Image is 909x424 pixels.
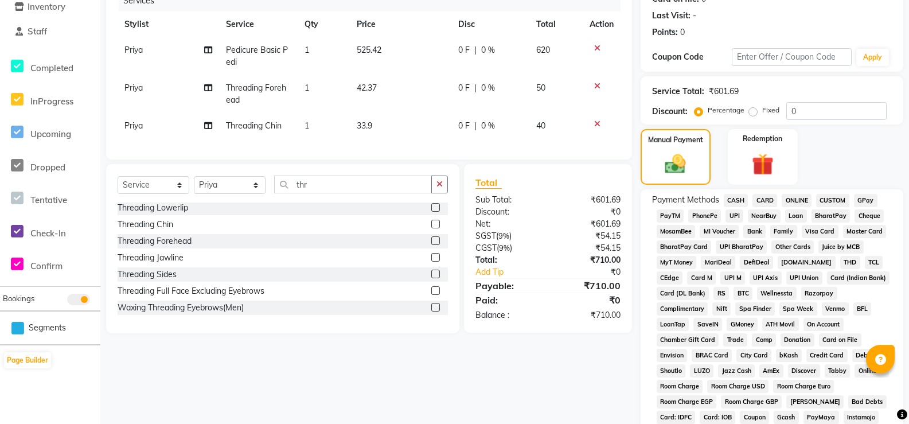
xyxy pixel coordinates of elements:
[786,395,844,409] span: [PERSON_NAME]
[467,309,548,321] div: Balance :
[657,240,712,254] span: BharatPay Card
[474,120,477,132] span: |
[759,364,783,378] span: AmEx
[118,11,219,37] th: Stylist
[788,364,820,378] span: Discover
[657,318,689,331] span: LoanTap
[548,254,629,266] div: ₹710.00
[716,240,767,254] span: UPI BharatPay
[274,176,432,193] input: Search or Scan
[467,254,548,266] div: Total:
[548,230,629,242] div: ₹54.15
[657,333,719,347] span: Chamber Gift Card
[3,294,34,303] span: Bookings
[700,411,735,424] span: Card: IOB
[467,218,548,230] div: Net:
[736,349,771,362] span: City Card
[561,266,629,278] div: ₹0
[740,256,773,269] span: DefiDeal
[305,45,309,55] span: 1
[713,287,729,300] span: RS
[118,202,188,214] div: Threading Lowerlip
[657,302,708,316] span: Complimentary
[853,302,872,316] span: BFL
[657,349,688,362] span: Envision
[657,364,686,378] span: Shoutlo
[657,271,683,285] span: CEdge
[687,271,716,285] span: Card M
[124,83,143,93] span: Priya
[658,152,692,176] img: _cash.svg
[652,106,688,118] div: Discount:
[708,105,744,115] label: Percentage
[657,395,717,409] span: Room Charge EGP
[700,225,739,238] span: MI Voucher
[29,322,66,334] span: Segments
[734,287,752,300] span: BTC
[481,44,495,56] span: 0 %
[3,25,97,38] a: Staff
[226,83,286,105] span: Threading Forehead
[475,231,496,241] span: SGST
[657,411,696,424] span: Card: IDFC
[840,256,860,269] span: THD
[774,411,799,424] span: Gcash
[467,279,548,293] div: Payable:
[743,225,766,238] span: Bank
[827,271,890,285] span: Card (Indian Bank)
[30,63,73,73] span: Completed
[743,134,782,144] label: Redemption
[458,120,470,132] span: 0 F
[30,195,67,205] span: Tentative
[357,120,372,131] span: 33.9
[548,293,629,307] div: ₹0
[499,243,510,252] span: 9%
[118,252,184,264] div: Threading Jawline
[118,219,173,231] div: Threading Chin
[712,302,731,316] span: Nift
[4,352,51,368] button: Page Builder
[475,177,502,189] span: Total
[752,333,776,347] span: Comp
[474,82,477,94] span: |
[648,135,703,145] label: Manual Payment
[802,225,838,238] span: Visa Card
[740,411,769,424] span: Coupon
[803,318,844,331] span: On Account
[118,269,177,281] div: Threading Sides
[118,235,192,247] div: Threading Forehead
[498,231,509,240] span: 9%
[750,271,782,285] span: UPI Axis
[124,45,143,55] span: Priya
[693,318,722,331] span: SaveIN
[680,26,685,38] div: 0
[657,225,696,238] span: MosamBee
[28,26,47,37] span: Staff
[825,364,851,378] span: Tabby
[693,10,696,22] div: -
[785,209,807,223] span: Loan
[752,194,777,207] span: CARD
[762,105,779,115] label: Fixed
[812,209,851,223] span: BharatPay
[818,240,864,254] span: Juice by MCB
[30,96,73,107] span: InProgress
[771,240,814,254] span: Other Cards
[748,209,781,223] span: NearBuy
[467,206,548,218] div: Discount:
[548,309,629,321] div: ₹710.00
[30,260,63,271] span: Confirm
[773,380,834,393] span: Room Charge Euro
[226,120,282,131] span: Threading Chin
[350,11,451,37] th: Price
[548,279,629,293] div: ₹710.00
[226,45,288,67] span: Pedicure Basic Pedi
[816,194,849,207] span: CUSTOM
[475,243,497,253] span: CGST
[852,349,892,362] span: Debit Card
[779,302,817,316] span: Spa Week
[721,395,782,409] span: Room Charge GBP
[856,49,889,66] button: Apply
[854,194,877,207] span: GPay
[652,10,690,22] div: Last Visit:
